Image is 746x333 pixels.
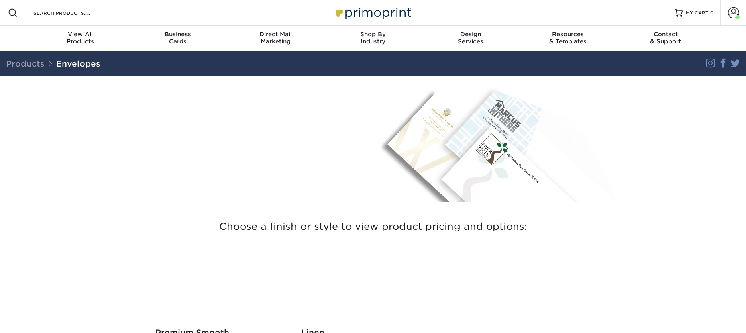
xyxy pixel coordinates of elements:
img: Premium Smooth Envelopes [138,245,247,321]
div: & Templates [519,31,617,45]
p: Build brand awareness and look professional with custom printed envelopes. Great for mailing lett... [138,112,367,141]
span: Contact [617,31,714,38]
li: Optional Window [145,163,367,173]
img: Linen Envelopes [259,245,367,321]
span: Resources [519,31,617,38]
div: Products [32,31,129,45]
li: Variety of Sizes [145,154,367,163]
div: & Support [617,31,714,45]
h3: Choose a finish or style to view product pricing and options: [138,211,608,242]
h1: Custom Envelope Printing [138,95,367,109]
span: Business [129,31,227,38]
span: MY CART [686,10,709,16]
a: Contact& Support [617,26,714,51]
div: Services [422,31,519,45]
a: Direct MailMarketing [227,26,324,51]
span: Direct Mail [227,31,324,38]
li: 2 Stock Options [145,144,367,154]
span: 0 [710,10,714,16]
a: Resources& Templates [519,26,617,51]
span: Shop By [324,31,422,38]
div: Cards [129,31,227,45]
div: Industry [324,31,422,45]
a: Products [6,59,45,69]
li: Design Services Available [145,173,367,183]
input: SEARCH PRODUCTS..... [33,8,111,18]
a: BusinessCards [129,26,227,51]
div: Marketing [227,31,324,45]
a: Shop ByIndustry [324,26,422,51]
span: Design [422,31,519,38]
img: Primoprint [333,4,413,21]
a: DesignServices [422,26,519,51]
a: Envelopes [56,59,100,69]
a: View AllProducts [32,26,129,51]
span: View All [32,31,129,38]
img: Envelopes [379,86,621,202]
